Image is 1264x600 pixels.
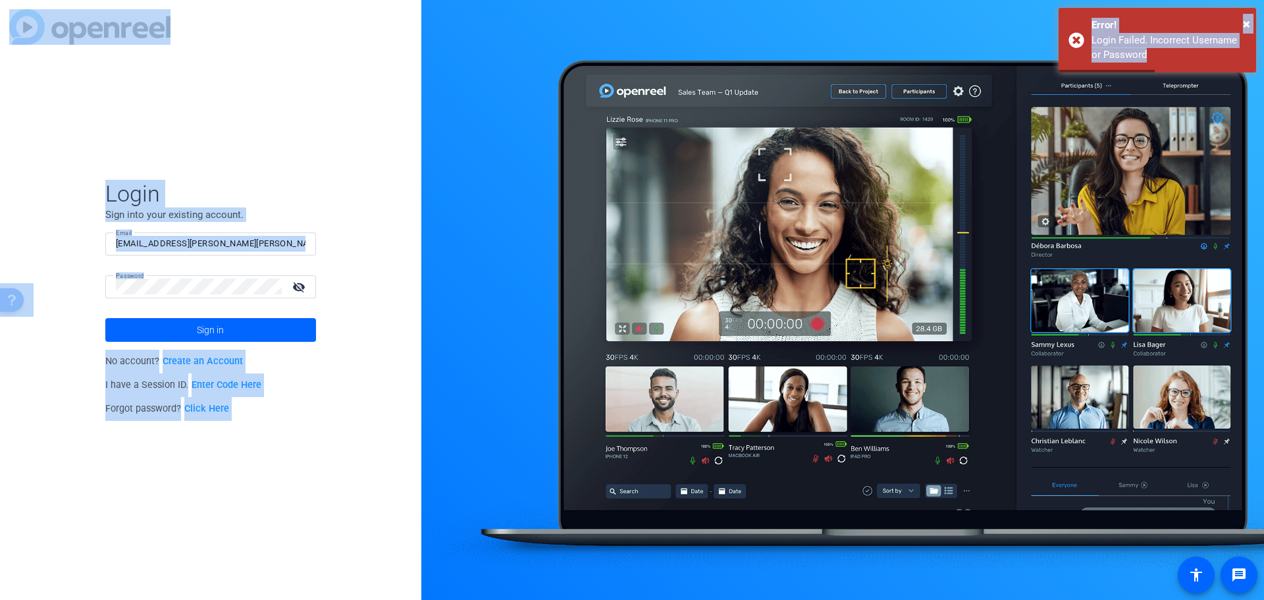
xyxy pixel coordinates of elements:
[105,180,316,207] span: Login
[1092,33,1246,63] div: Login Failed. Incorrect Username or Password
[192,379,261,391] a: Enter Code Here
[184,403,229,414] a: Click Here
[9,9,171,45] img: blue-gradient.svg
[284,277,316,296] mat-icon: visibility_off
[105,403,229,414] span: Forgot password?
[1243,14,1250,34] button: Close
[105,379,261,391] span: I have a Session ID.
[105,207,316,222] p: Sign into your existing account.
[197,314,224,346] span: Sign in
[116,229,132,236] mat-label: Email
[116,236,305,252] input: Enter Email Address
[1188,567,1204,583] mat-icon: accessibility
[105,356,243,367] span: No account?
[163,356,243,367] a: Create an Account
[1231,567,1247,583] mat-icon: message
[1243,16,1250,32] span: ×
[105,318,316,342] button: Sign in
[1092,18,1246,33] div: Error!
[116,272,144,279] mat-label: Password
